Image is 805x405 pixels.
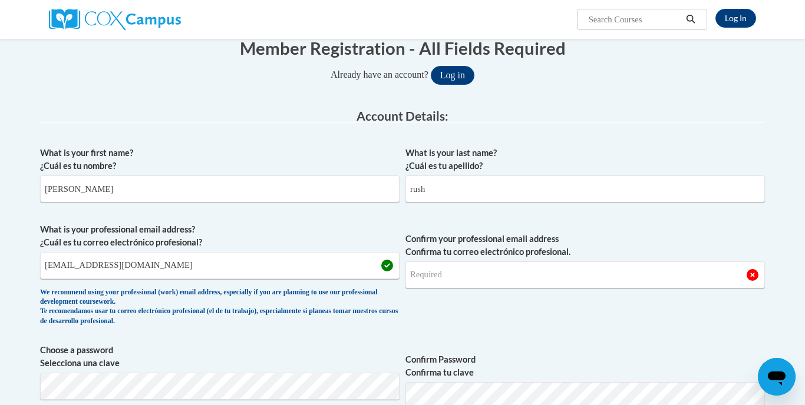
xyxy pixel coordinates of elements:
[40,288,400,327] div: We recommend using your professional (work) email address, especially if you are planning to use ...
[40,147,400,172] label: What is your first name? ¿Cuál es tu nombre?
[405,147,765,172] label: What is your last name? ¿Cuál es tu apellido?
[49,9,181,30] img: Cox Campus
[40,344,400,370] label: Choose a password Selecciona una clave
[40,223,400,249] label: What is your professional email address? ¿Cuál es tu correo electrónico profesional?
[405,175,765,203] input: Metadata input
[40,252,400,279] input: Metadata input
[682,12,700,26] button: Search
[40,36,765,60] h1: Member Registration - All Fields Required
[715,9,756,28] a: Log In
[588,12,682,26] input: Search Courses
[357,108,448,123] span: Account Details:
[40,175,400,203] input: Metadata input
[331,69,428,79] span: Already have an account?
[405,261,765,288] input: Required
[431,66,474,85] button: Log in
[758,358,796,396] iframe: Button to launch messaging window
[405,353,765,379] label: Confirm Password Confirma tu clave
[405,233,765,258] label: Confirm your professional email address Confirma tu correo electrónico profesional.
